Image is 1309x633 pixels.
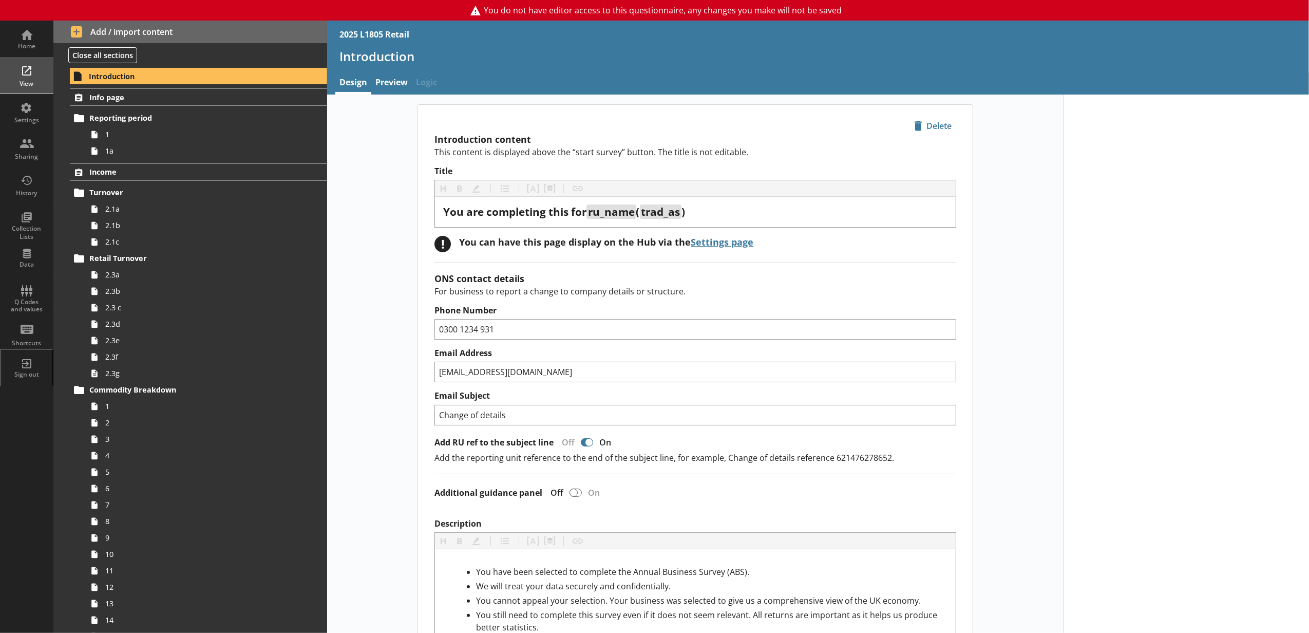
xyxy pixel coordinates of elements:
a: Income [70,163,327,181]
a: 1 [86,126,327,143]
span: 7 [105,500,280,510]
div: Collection Lists [9,225,45,240]
span: ru_name [588,204,635,219]
div: Data [9,260,45,269]
a: 2.3b [86,283,327,300]
div: You can have this page display on the Hub via the [459,236,753,248]
label: Add RU ref to the subject line [434,437,554,448]
a: Design [335,72,371,95]
span: 1a [105,146,280,156]
span: Retail Turnover [89,253,276,263]
li: Retail Turnover2.3a2.3b2.3 c2.3d2.3e2.3f2.3g [75,250,328,382]
span: 1 [105,129,280,139]
span: 3 [105,434,280,444]
div: Shortcuts [9,339,45,347]
span: ( [636,204,640,219]
li: Turnover2.1a2.1b2.1c [75,184,328,250]
a: 9 [86,530,327,546]
div: On [595,437,619,448]
a: 2.3 c [86,300,327,316]
a: Retail Turnover [70,250,327,267]
span: You have been selected to complete the Annual Business Survey (ABS). [476,566,749,578]
div: Sharing [9,153,45,161]
a: 7 [86,497,327,513]
span: 2.3d [105,319,280,329]
p: Add the reporting unit reference to the end of the subject line, for example, Change of details r... [434,452,956,463]
a: 2.3f [86,349,327,365]
a: Info page [70,88,327,106]
a: 5 [86,464,327,480]
div: Off [542,487,567,498]
label: Additional guidance panel [434,488,542,498]
span: 6 [105,483,280,493]
li: Reporting period11a [75,110,328,159]
a: Introduction [70,68,327,84]
a: 2.1a [86,201,327,217]
a: Settings page [691,236,753,248]
a: 8 [86,513,327,530]
span: You cannot appeal your selection. Your business was selected to give us a comprehensive view of t... [476,595,921,606]
div: Title [443,205,947,219]
span: 2.3b [105,286,280,296]
span: 14 [105,615,280,625]
label: Email Address [434,348,956,359]
span: 4 [105,451,280,460]
span: Reporting period [89,113,276,123]
h2: Introduction content [434,133,956,145]
label: Email Subject [434,390,956,401]
a: Preview [371,72,412,95]
span: 2 [105,418,280,427]
button: Add / import content [53,21,327,43]
a: 14 [86,612,327,628]
span: Commodity Breakdown [89,385,276,395]
div: Q Codes and values [9,299,45,313]
a: 4 [86,448,327,464]
span: We will treat your data securely and confidentially. [476,581,671,592]
span: 10 [105,549,280,559]
button: Close all sections [68,47,137,63]
label: Phone Number [434,305,956,316]
span: Info page [89,92,276,102]
a: Turnover [70,184,327,201]
li: Info pageReporting period11a [53,88,327,159]
a: 12 [86,579,327,595]
div: Sign out [9,370,45,379]
a: 1 [86,398,327,415]
a: 2.1c [86,234,327,250]
span: 2.3 c [105,303,280,312]
span: You still need to complete this survey even if it does not seem relevant. All returns are importa... [476,609,939,633]
span: trad_as [641,204,680,219]
a: 2 [86,415,327,431]
span: Introduction [89,71,276,81]
div: Off [554,437,579,448]
span: 2.3f [105,352,280,362]
div: On [584,487,608,498]
a: 6 [86,480,327,497]
a: Commodity Breakdown [70,382,327,398]
p: For business to report a change to company details or structure. [434,286,956,297]
label: Title [434,166,956,177]
span: 2.3g [105,368,280,378]
span: 2.3a [105,270,280,280]
a: 2.1b [86,217,327,234]
span: 1 [105,401,280,411]
span: Income [89,167,276,177]
span: 12 [105,582,280,592]
p: This content is displayed above the “start survey” button. The title is not editable. [434,146,956,158]
h1: Introduction [339,48,1297,64]
span: 2.1a [105,204,280,214]
a: Reporting period [70,110,327,126]
div: View [9,80,45,88]
div: Home [9,42,45,50]
span: You are completing this for [443,204,586,219]
a: 13 [86,595,327,612]
span: 9 [105,533,280,543]
a: 2.3a [86,267,327,283]
a: 3 [86,431,327,448]
a: 2.3g [86,365,327,382]
span: Turnover [89,188,276,197]
a: 10 [86,546,327,563]
div: ! [434,236,451,252]
span: Delete [910,118,956,134]
a: 2.3e [86,332,327,349]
